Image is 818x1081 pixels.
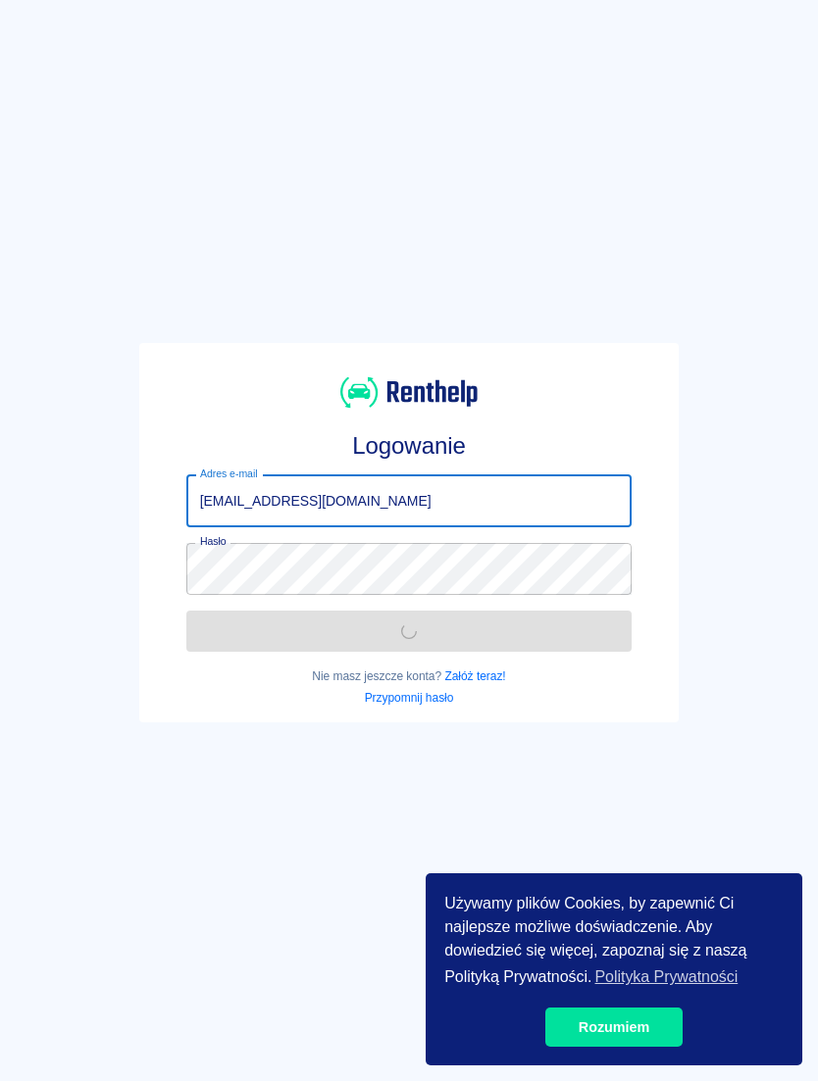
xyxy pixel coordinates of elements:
label: Adres e-mail [200,467,257,481]
span: Używamy plików Cookies, by zapewnić Ci najlepsze możliwe doświadczenie. Aby dowiedzieć się więcej... [444,892,784,992]
a: dismiss cookie message [545,1007,683,1047]
img: Renthelp logo [340,374,478,411]
div: cookieconsent [426,873,802,1065]
a: Przypomnij hasło [365,691,454,705]
label: Hasło [200,534,227,549]
h3: Logowanie [186,432,633,460]
a: Załóż teraz! [444,669,505,683]
a: learn more about cookies [591,962,741,992]
p: Nie masz jeszcze konta? [186,667,633,685]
